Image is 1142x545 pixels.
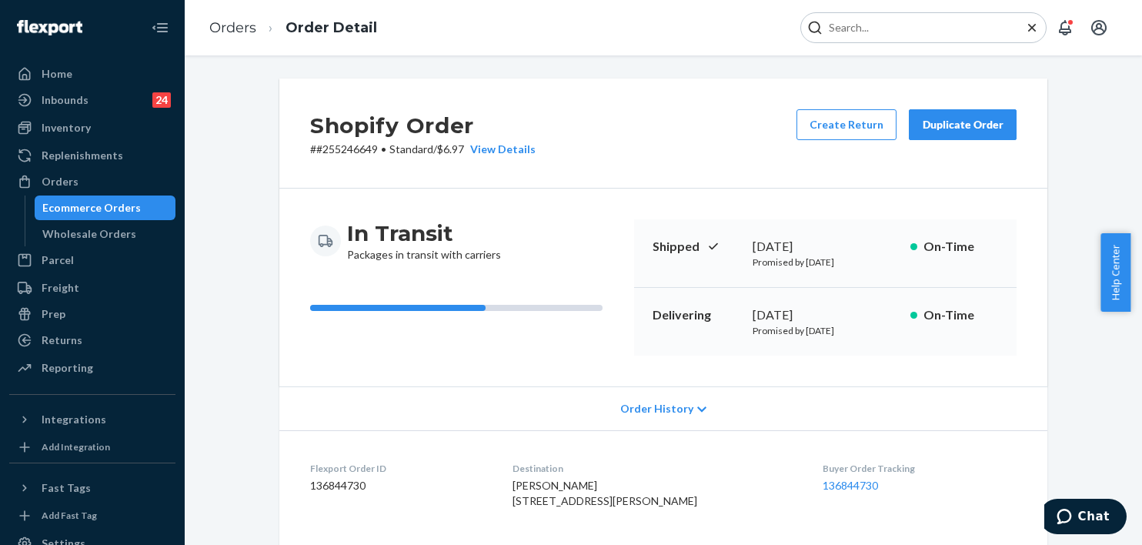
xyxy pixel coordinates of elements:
[9,476,175,500] button: Fast Tags
[653,306,740,324] p: Delivering
[42,148,123,163] div: Replenishments
[1024,20,1040,36] button: Close Search
[42,92,88,108] div: Inbounds
[310,478,488,493] dd: 136844730
[285,19,377,36] a: Order Detail
[9,62,175,86] a: Home
[42,333,82,348] div: Returns
[753,324,898,337] p: Promised by [DATE]
[145,12,175,43] button: Close Navigation
[1050,12,1080,43] button: Open notifications
[310,462,488,475] dt: Flexport Order ID
[152,92,171,108] div: 24
[909,109,1017,140] button: Duplicate Order
[922,117,1003,132] div: Duplicate Order
[1084,12,1114,43] button: Open account menu
[923,238,998,256] p: On-Time
[823,462,1017,475] dt: Buyer Order Tracking
[753,306,898,324] div: [DATE]
[42,200,141,216] div: Ecommerce Orders
[35,222,176,246] a: Wholesale Orders
[347,219,501,262] div: Packages in transit with carriers
[209,19,256,36] a: Orders
[923,306,998,324] p: On-Time
[42,226,136,242] div: Wholesale Orders
[823,479,878,492] a: 136844730
[42,360,93,376] div: Reporting
[42,66,72,82] div: Home
[197,5,389,51] ol: breadcrumbs
[1100,233,1130,312] button: Help Center
[310,142,536,157] p: # #255246649 / $6.97
[310,109,536,142] h2: Shopify Order
[753,238,898,256] div: [DATE]
[9,328,175,353] a: Returns
[653,238,740,256] p: Shipped
[9,507,175,525] a: Add Fast Tag
[42,174,78,189] div: Orders
[42,412,106,427] div: Integrations
[9,356,175,380] a: Reporting
[9,143,175,168] a: Replenishments
[9,407,175,432] button: Integrations
[753,256,898,269] p: Promised by [DATE]
[42,306,65,322] div: Prep
[42,440,110,453] div: Add Integration
[620,401,693,416] span: Order History
[823,20,1012,35] input: Search Input
[42,252,74,268] div: Parcel
[9,169,175,194] a: Orders
[513,462,799,475] dt: Destination
[389,142,433,155] span: Standard
[9,248,175,272] a: Parcel
[9,302,175,326] a: Prep
[807,20,823,35] svg: Search Icon
[1044,499,1127,537] iframe: Opens a widget where you can chat to one of our agents
[9,88,175,112] a: Inbounds24
[381,142,386,155] span: •
[42,509,97,522] div: Add Fast Tag
[464,142,536,157] button: View Details
[35,196,176,220] a: Ecommerce Orders
[42,280,79,296] div: Freight
[42,120,91,135] div: Inventory
[796,109,897,140] button: Create Return
[17,20,82,35] img: Flexport logo
[9,276,175,300] a: Freight
[42,480,91,496] div: Fast Tags
[347,219,501,247] h3: In Transit
[513,479,697,507] span: [PERSON_NAME] [STREET_ADDRESS][PERSON_NAME]
[9,438,175,456] a: Add Integration
[9,115,175,140] a: Inventory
